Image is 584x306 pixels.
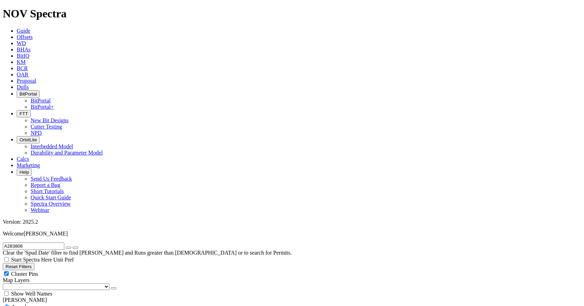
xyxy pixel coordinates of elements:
a: Cutter Testing [31,124,62,130]
a: Guide [17,28,30,34]
a: BHAs [17,47,31,52]
span: BitPortal [19,91,37,97]
input: Search [3,242,64,250]
span: Map Layers [3,277,30,283]
a: KM [17,59,26,65]
a: New Bit Designs [31,117,68,123]
span: FTT [19,111,28,116]
a: NPD [31,130,42,136]
a: Spectra Overview [31,201,71,207]
a: Proposal [17,78,36,84]
a: Quick Start Guide [31,195,71,200]
span: [PERSON_NAME] [24,231,68,237]
span: Show Well Names [11,291,52,297]
a: Marketing [17,162,40,168]
a: Webinar [31,207,49,213]
p: Welcome [3,231,581,237]
a: Durability and Parameter Model [31,150,103,156]
span: OrbitLite [19,137,37,142]
a: Report a Bug [31,182,60,188]
a: Offsets [17,34,33,40]
button: FTT [17,110,31,117]
button: Help [17,168,32,176]
a: BitPortal [31,98,51,104]
a: BitPortal+ [31,104,54,110]
a: BCR [17,65,28,71]
a: Calcs [17,156,29,162]
a: OAR [17,72,29,77]
div: Version: 2025.2 [3,219,581,225]
h1: NOV Spectra [3,7,581,20]
a: BitIQ [17,53,29,59]
a: Send Us Feedback [31,176,72,182]
a: Dulls [17,84,29,90]
a: Short Tutorials [31,188,64,194]
a: WD [17,40,26,46]
button: Reset Filters [3,263,34,270]
div: [PERSON_NAME] [3,297,581,303]
span: Cluster Pins [11,271,38,277]
span: Unit Pref [53,257,74,263]
button: OrbitLite [17,136,40,143]
button: BitPortal [17,90,40,98]
span: Help [19,169,29,175]
a: Interbedded Model [31,143,73,149]
input: Start Spectra Here [4,257,9,262]
span: Start Spectra Here [11,257,52,263]
span: Clear the 'Spud Date' filter to find [PERSON_NAME] and Runs greater than [DEMOGRAPHIC_DATA] or to... [3,250,292,256]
